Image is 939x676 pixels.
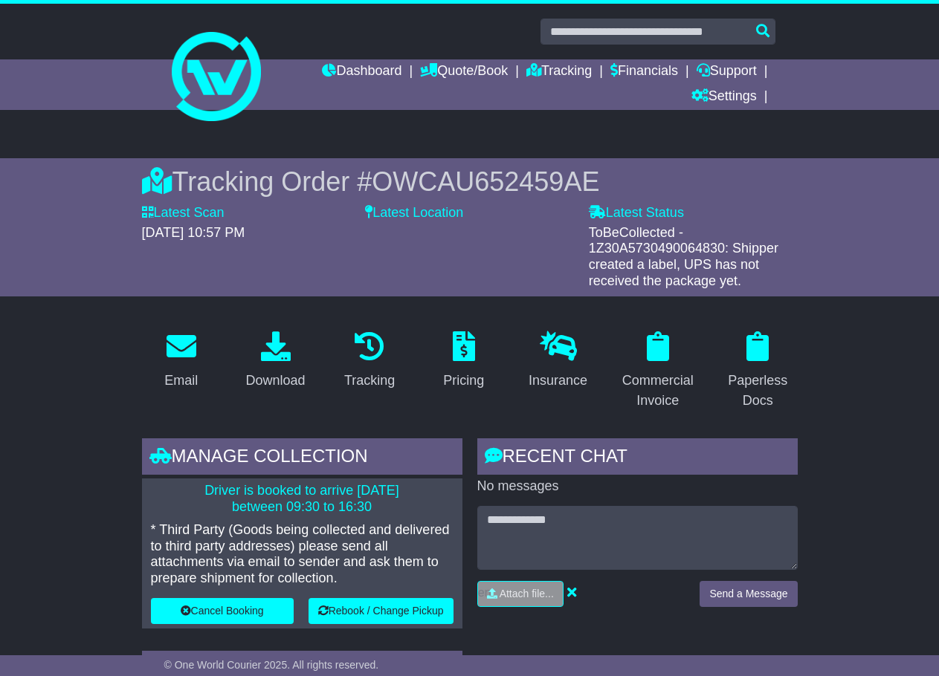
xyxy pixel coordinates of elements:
div: Insurance [529,371,587,391]
a: Commercial Invoice [613,326,703,416]
label: Latest Location [365,205,463,221]
div: Pricing [443,371,484,391]
div: Download [245,371,305,391]
a: Paperless Docs [718,326,798,416]
div: Commercial Invoice [622,371,694,411]
a: Tracking [526,59,592,85]
div: Tracking Order # [142,166,798,198]
div: RECENT CHAT [477,438,798,478]
span: ToBeCollected - 1Z30A5730490064830: Shipper created a label, UPS has not received the package yet. [589,225,778,288]
label: Latest Scan [142,205,225,221]
span: [DATE] 10:57 PM [142,225,245,240]
p: Driver is booked to arrive [DATE] between 09:30 to 16:30 [151,483,454,515]
span: © One World Courier 2025. All rights reserved. [164,659,379,671]
a: Settings [691,85,757,110]
span: OWCAU652459AE [372,166,599,197]
a: Dashboard [322,59,401,85]
label: Latest Status [589,205,684,221]
div: Tracking [344,371,395,391]
div: Paperless Docs [728,371,788,411]
a: Quote/Book [420,59,508,85]
p: * Third Party (Goods being collected and delivered to third party addresses) please send all atta... [151,522,454,586]
a: Support [697,59,757,85]
a: Financials [610,59,678,85]
button: Send a Message [700,581,797,607]
a: Email [155,326,207,396]
div: Email [164,371,198,391]
div: Manage collection [142,438,462,478]
a: Insurance [519,326,597,396]
a: Download [236,326,314,396]
button: Rebook / Change Pickup [309,598,454,624]
p: No messages [477,478,798,495]
a: Tracking [335,326,404,396]
button: Cancel Booking [151,598,294,624]
a: Pricing [433,326,494,396]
